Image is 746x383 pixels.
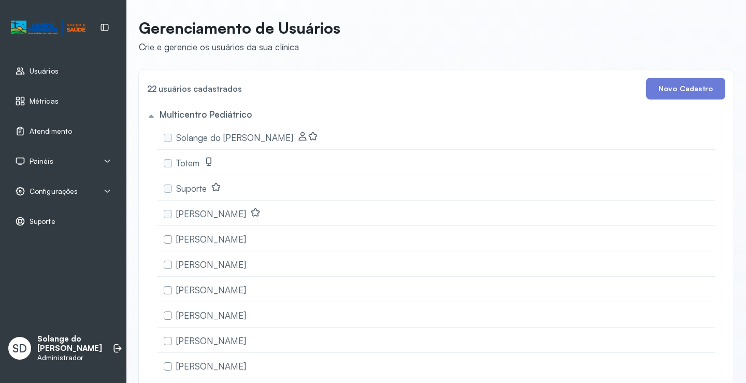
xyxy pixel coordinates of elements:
span: Suporte [176,183,207,194]
h5: Multicentro Pediátrico [160,109,252,120]
span: [PERSON_NAME] [176,335,246,346]
h4: 22 usuários cadastrados [147,81,242,96]
span: [PERSON_NAME] [176,361,246,372]
span: SD [12,342,27,355]
span: Atendimento [30,127,72,136]
button: Novo Cadastro [646,78,725,100]
p: Solange do [PERSON_NAME] [37,334,102,354]
span: [PERSON_NAME] [176,285,246,295]
div: Crie e gerencie os usuários da sua clínica [139,41,340,52]
span: Suporte [30,217,55,226]
img: Logotipo do estabelecimento [11,19,85,36]
a: Atendimento [15,126,111,136]
a: Usuários [15,66,111,76]
span: Solange do [PERSON_NAME] [176,132,293,143]
p: Gerenciamento de Usuários [139,19,340,37]
span: Métricas [30,97,59,106]
span: [PERSON_NAME] [176,234,246,245]
span: Configurações [30,187,78,196]
span: Totem [176,158,199,168]
span: Painéis [30,157,53,166]
span: [PERSON_NAME] [176,310,246,321]
a: Métricas [15,96,111,106]
span: [PERSON_NAME] [176,259,246,270]
span: [PERSON_NAME] [176,208,246,219]
span: Usuários [30,67,59,76]
p: Administrador [37,353,102,362]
